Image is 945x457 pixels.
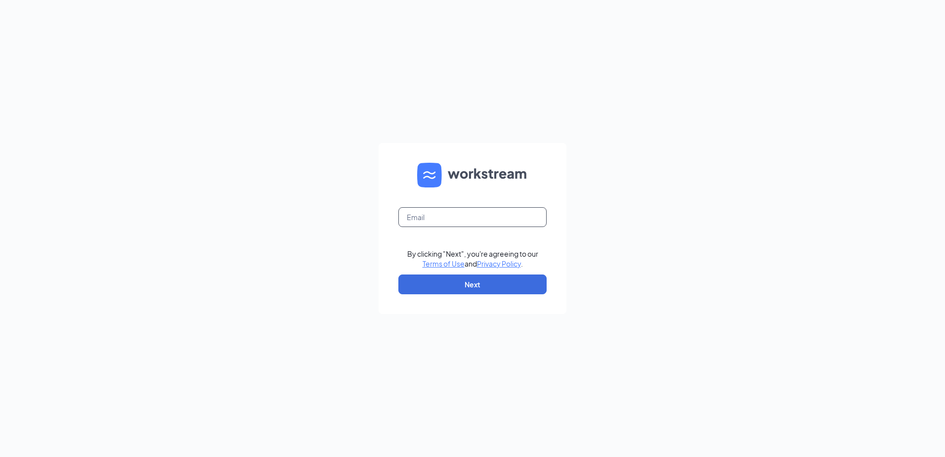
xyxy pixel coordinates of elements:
[398,207,547,227] input: Email
[423,259,465,268] a: Terms of Use
[407,249,538,269] div: By clicking "Next", you're agreeing to our and .
[417,163,528,187] img: WS logo and Workstream text
[398,274,547,294] button: Next
[477,259,521,268] a: Privacy Policy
